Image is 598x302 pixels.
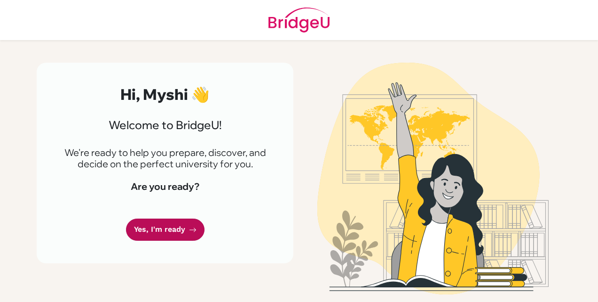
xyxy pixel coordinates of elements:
h4: Are you ready? [59,181,271,192]
h2: Hi, Myshi 👋 [59,85,271,103]
a: Yes, I'm ready [126,219,205,241]
h3: Welcome to BridgeU! [59,118,271,132]
p: We're ready to help you prepare, discover, and decide on the perfect university for you. [59,147,271,170]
